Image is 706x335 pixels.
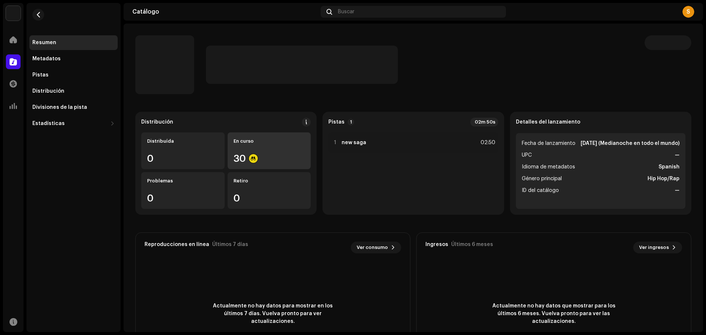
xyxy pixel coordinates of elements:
div: Estadísticas [32,121,65,126]
span: Fecha de lanzamiento [522,139,575,148]
span: Idioma de metadatos [522,163,575,171]
div: Últimos 6 meses [451,242,493,247]
div: Problemas [147,178,219,184]
div: Reproducciones en línea [145,242,209,247]
div: Catálogo [132,9,318,15]
re-m-nav-item: Divisiones de la pista [29,100,118,115]
strong: new saga [342,140,366,146]
span: Actualmente no hay datos que mostrar para los últimos 6 meses. Vuelva pronto para ver las actuali... [488,302,620,325]
div: Retiro [233,178,305,184]
div: Ingresos [425,242,448,247]
span: Actualmente no hay datos para mostrar en los últimos 7 días. Vuelva pronto para ver actualizaciones. [207,302,339,325]
strong: Spanish [659,163,680,171]
strong: — [675,151,680,160]
img: 297a105e-aa6c-4183-9ff4-27133c00f2e2 [6,6,21,21]
div: S [682,6,694,18]
strong: Pistas [328,119,345,125]
div: Distribución [32,88,64,94]
re-m-nav-item: Resumen [29,35,118,50]
div: Pistas [32,72,49,78]
div: 02:50 [479,138,495,147]
span: Ver consumo [357,240,388,255]
strong: — [675,186,680,195]
div: Distribución [141,119,173,125]
div: Divisiones de la pista [32,104,87,110]
div: Últimos 7 días [212,242,248,247]
strong: Hip Hop/Rap [648,174,680,183]
button: Ver consumo [351,242,401,253]
div: Distribuída [147,138,219,144]
div: 02m 50s [470,118,498,126]
p-badge: 1 [347,119,354,125]
button: Ver ingresos [633,242,682,253]
div: Resumen [32,40,56,46]
re-m-nav-item: Metadatos [29,51,118,66]
span: Buscar [338,9,354,15]
span: Género principal [522,174,562,183]
re-m-nav-dropdown: Estadísticas [29,116,118,131]
re-m-nav-item: Distribución [29,84,118,99]
re-m-nav-item: Pistas [29,68,118,82]
strong: [DATE] (Medianoche en todo el mundo) [581,139,680,148]
span: Ver ingresos [639,240,669,255]
div: En curso [233,138,305,144]
strong: Detalles del lanzamiento [516,119,580,125]
span: UPC [522,151,532,160]
span: ID del catálogo [522,186,559,195]
div: Metadatos [32,56,61,62]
